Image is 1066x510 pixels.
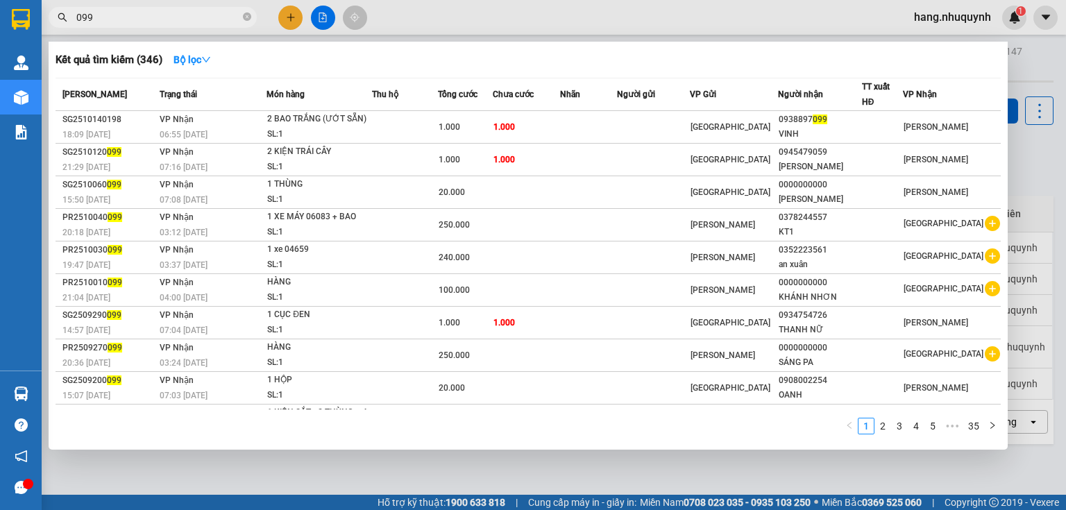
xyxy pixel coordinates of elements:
[160,130,208,139] span: 06:55 [DATE]
[845,421,854,430] span: left
[904,284,983,294] span: [GEOGRAPHIC_DATA]
[56,53,162,67] h3: Kết quả tìm kiếm ( 346 )
[160,90,197,99] span: Trạng thái
[779,145,861,160] div: 0945479059
[108,212,122,222] span: 099
[15,481,28,494] span: message
[892,418,907,434] a: 3
[904,219,983,228] span: [GEOGRAPHIC_DATA]
[76,10,240,25] input: Tìm tên, số ĐT hoặc mã đơn
[779,243,861,257] div: 0352223561
[267,257,371,273] div: SL: 1
[984,418,1001,434] li: Next Page
[439,383,465,393] span: 20.000
[108,343,122,352] span: 099
[62,308,155,323] div: SG2509290
[107,310,121,320] span: 099
[267,275,371,290] div: HÀNG
[267,388,371,403] div: SL: 1
[62,130,110,139] span: 18:09 [DATE]
[372,90,398,99] span: Thu hộ
[14,90,28,105] img: warehouse-icon
[174,54,211,65] strong: Bộ lọc
[891,418,908,434] li: 3
[904,122,968,132] span: [PERSON_NAME]
[560,90,580,99] span: Nhãn
[160,114,194,124] span: VP Nhận
[779,210,861,225] div: 0378244557
[985,248,1000,264] span: plus-circle
[925,418,940,434] a: 5
[779,275,861,290] div: 0000000000
[691,318,770,328] span: [GEOGRAPHIC_DATA]
[267,290,371,305] div: SL: 1
[267,210,371,225] div: 1 XE MÁY 06083 + BAO
[267,144,371,160] div: 2 KIỆN TRÁI CÂY
[779,290,861,305] div: KHÁNH NHƠN
[438,90,477,99] span: Tổng cước
[267,177,371,192] div: 1 THÙNG
[691,187,770,197] span: [GEOGRAPHIC_DATA]
[62,210,155,225] div: PR2510040
[15,450,28,463] span: notification
[160,375,194,385] span: VP Nhận
[160,147,194,157] span: VP Nhận
[988,421,997,430] span: right
[779,225,861,239] div: KT1
[904,349,983,359] span: [GEOGRAPHIC_DATA]
[691,220,755,230] span: [PERSON_NAME]
[267,112,371,127] div: 2 BAO TRẮNG (ƯỚT SẴN)
[778,90,823,99] span: Người nhận
[691,122,770,132] span: [GEOGRAPHIC_DATA]
[779,178,861,192] div: 0000000000
[267,373,371,388] div: 1 HỘP
[439,350,470,360] span: 250.000
[875,418,890,434] a: 2
[62,112,155,127] div: SG2510140198
[201,55,211,65] span: down
[691,285,755,295] span: [PERSON_NAME]
[267,225,371,240] div: SL: 1
[941,418,963,434] li: Next 5 Pages
[160,325,208,335] span: 07:04 [DATE]
[14,386,28,401] img: warehouse-icon
[58,12,67,22] span: search
[160,245,194,255] span: VP Nhận
[243,12,251,21] span: close-circle
[107,180,121,189] span: 099
[779,373,861,388] div: 0908002254
[108,245,122,255] span: 099
[266,90,305,99] span: Món hàng
[439,318,460,328] span: 1.000
[813,114,827,124] span: 099
[160,260,208,270] span: 03:37 [DATE]
[160,195,208,205] span: 07:08 [DATE]
[439,122,460,132] span: 1.000
[62,293,110,303] span: 21:04 [DATE]
[267,127,371,142] div: SL: 1
[904,383,968,393] span: [PERSON_NAME]
[858,418,874,434] a: 1
[62,325,110,335] span: 14:57 [DATE]
[12,9,30,30] img: logo-vxr
[984,418,1001,434] button: right
[908,418,924,434] a: 4
[160,391,208,400] span: 07:03 [DATE]
[985,216,1000,231] span: plus-circle
[862,82,890,107] span: TT xuất HĐ
[904,318,968,328] span: [PERSON_NAME]
[779,341,861,355] div: 0000000000
[62,145,155,160] div: SG2510120
[439,220,470,230] span: 250.000
[691,155,770,164] span: [GEOGRAPHIC_DATA]
[62,260,110,270] span: 19:47 [DATE]
[14,125,28,139] img: solution-icon
[493,155,515,164] span: 1.000
[62,195,110,205] span: 15:50 [DATE]
[160,180,194,189] span: VP Nhận
[779,257,861,272] div: an xuân
[779,355,861,370] div: SÁNG PA
[108,278,122,287] span: 099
